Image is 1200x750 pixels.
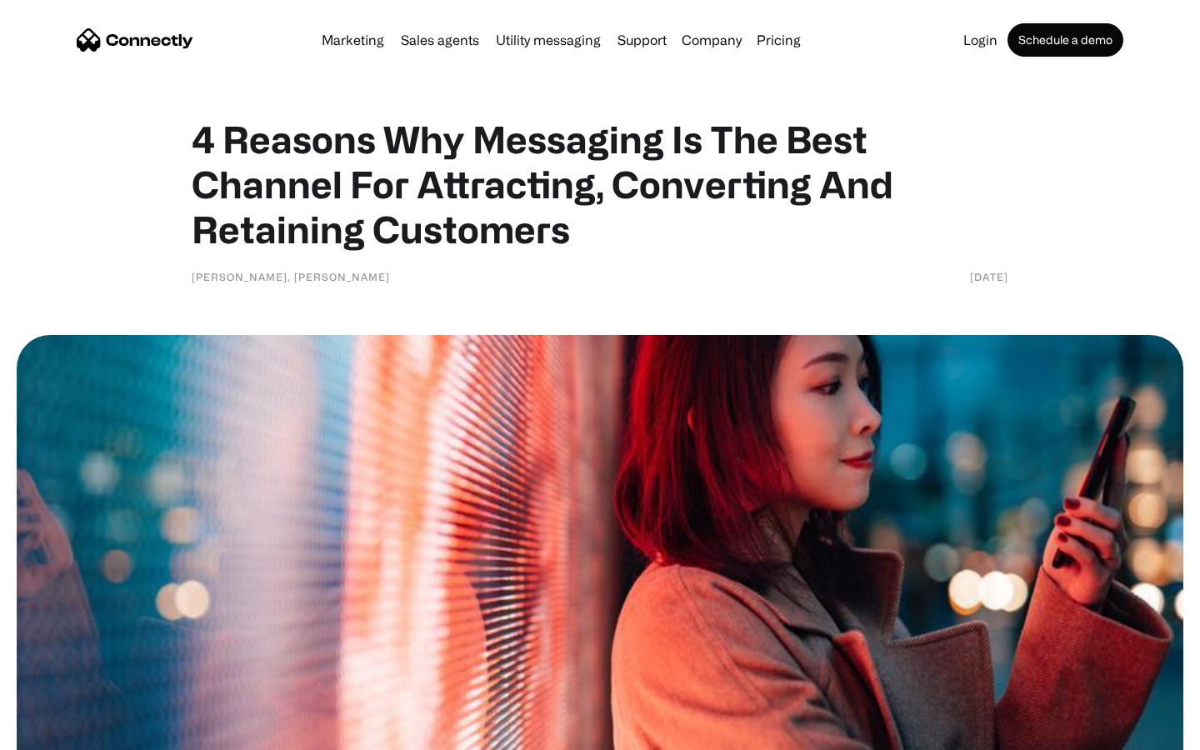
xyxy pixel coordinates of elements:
div: [PERSON_NAME], [PERSON_NAME] [192,268,390,285]
ul: Language list [33,721,100,744]
div: Company [682,28,742,52]
a: Support [611,33,673,47]
a: Pricing [750,33,807,47]
a: Marketing [315,33,391,47]
div: [DATE] [970,268,1008,285]
a: Utility messaging [489,33,607,47]
a: Schedule a demo [1007,23,1123,57]
aside: Language selected: English [17,721,100,744]
a: Login [957,33,1004,47]
a: Sales agents [394,33,486,47]
h1: 4 Reasons Why Messaging Is The Best Channel For Attracting, Converting And Retaining Customers [192,117,1008,252]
